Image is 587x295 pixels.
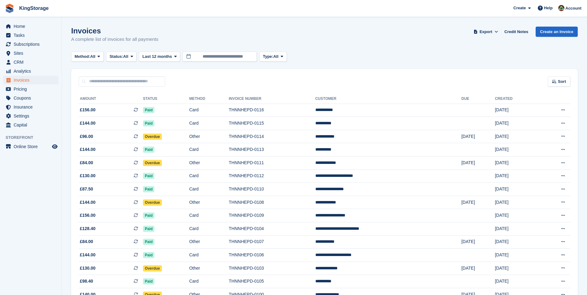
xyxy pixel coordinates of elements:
th: Customer [315,94,461,104]
td: THNNHEPD-0104 [229,222,315,236]
td: THNNHEPD-0116 [229,104,315,117]
span: Overdue [143,134,162,140]
td: THNNHEPD-0115 [229,117,315,130]
td: Other [189,130,229,143]
span: Analytics [14,67,51,75]
span: Paid [143,239,154,245]
span: Account [565,5,581,11]
td: THNNHEPD-0105 [229,275,315,288]
img: stora-icon-8386f47178a22dfd0bd8f6a31ec36ba5ce8667c1dd55bd0f319d3a0aa187defe.svg [5,4,14,13]
span: Paid [143,120,154,126]
a: menu [3,22,58,31]
a: menu [3,58,58,66]
td: [DATE] [495,130,538,143]
td: THNNHEPD-0110 [229,183,315,196]
th: Method [189,94,229,104]
a: Create an Invoice [536,27,578,37]
span: £130.00 [80,173,96,179]
td: THNNHEPD-0114 [229,130,315,143]
td: Card [189,222,229,236]
td: [DATE] [495,222,538,236]
span: All [273,53,278,60]
td: THNNHEPD-0106 [229,249,315,262]
a: menu [3,142,58,151]
button: Status: All [106,52,136,62]
td: [DATE] [461,156,495,170]
td: [DATE] [461,235,495,249]
span: CRM [14,58,51,66]
span: Overdue [143,160,162,166]
td: [DATE] [495,104,538,117]
a: menu [3,40,58,49]
button: Type: All [259,52,287,62]
button: Last 12 months [139,52,180,62]
span: Settings [14,112,51,120]
td: THNNHEPD-0112 [229,169,315,183]
td: [DATE] [495,169,538,183]
span: Paid [143,173,154,179]
td: [DATE] [461,130,495,143]
span: Paid [143,107,154,113]
td: [DATE] [461,262,495,275]
span: £128.40 [80,225,96,232]
td: Card [189,209,229,222]
th: Invoice Number [229,94,315,104]
td: THNNHEPD-0108 [229,196,315,209]
a: menu [3,85,58,93]
td: Card [189,117,229,130]
td: THNNHEPD-0113 [229,143,315,156]
td: Card [189,275,229,288]
button: Export [472,27,499,37]
span: £84.00 [80,238,93,245]
td: Card [189,169,229,183]
td: Card [189,183,229,196]
span: Overdue [143,265,162,271]
th: Created [495,94,538,104]
a: menu [3,121,58,129]
a: menu [3,112,58,120]
a: KingStorage [17,3,51,13]
td: [DATE] [495,249,538,262]
span: £84.00 [80,160,93,166]
h1: Invoices [71,27,158,35]
span: Sites [14,49,51,58]
span: £144.00 [80,199,96,206]
a: menu [3,49,58,58]
td: Card [189,249,229,262]
span: Status: [110,53,123,60]
td: THNNHEPD-0103 [229,262,315,275]
span: £144.00 [80,120,96,126]
td: [DATE] [495,262,538,275]
span: Paid [143,147,154,153]
td: Card [189,143,229,156]
span: Storefront [6,135,62,141]
span: Insurance [14,103,51,111]
span: All [90,53,96,60]
p: A complete list of invoices for all payments [71,36,158,43]
span: Paid [143,212,154,219]
span: £96.00 [80,133,93,140]
a: menu [3,67,58,75]
span: Paid [143,186,154,192]
td: [DATE] [495,196,538,209]
span: £144.00 [80,252,96,258]
span: Invoices [14,76,51,84]
td: THNNHEPD-0109 [229,209,315,222]
td: [DATE] [495,117,538,130]
span: £156.00 [80,212,96,219]
span: Tasks [14,31,51,40]
span: Last 12 months [142,53,172,60]
span: £87.50 [80,186,93,192]
span: £130.00 [80,265,96,271]
span: Method: [75,53,90,60]
span: £144.00 [80,146,96,153]
td: [DATE] [495,183,538,196]
span: £98.40 [80,278,93,284]
td: Other [189,235,229,249]
td: THNNHEPD-0107 [229,235,315,249]
span: Create [513,5,526,11]
span: Subscriptions [14,40,51,49]
th: Status [143,94,189,104]
td: [DATE] [495,143,538,156]
a: Credit Notes [502,27,531,37]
